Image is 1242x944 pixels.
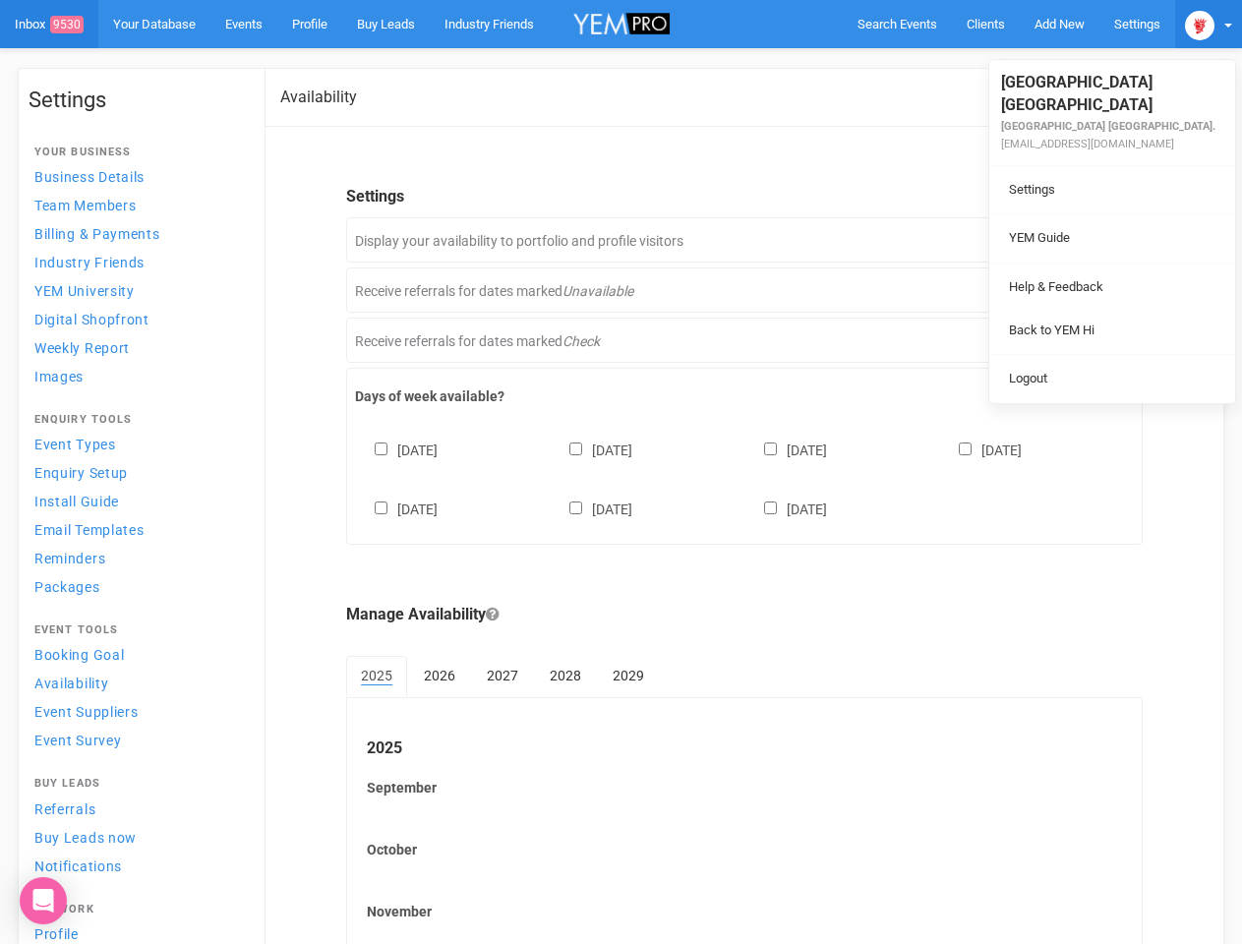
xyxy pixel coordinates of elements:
[29,698,245,725] a: Event Suppliers
[20,877,67,924] div: Open Intercom Messenger
[967,17,1005,31] span: Clients
[29,277,245,304] a: YEM University
[535,656,596,695] a: 2028
[375,442,387,455] input: [DATE]
[994,268,1230,307] a: Help & Feedback
[550,439,632,460] label: [DATE]
[569,442,582,455] input: [DATE]
[29,545,245,571] a: Reminders
[1185,11,1214,40] img: open-uri20250107-2-1pbi2ie
[994,312,1230,350] a: Back to YEM Hi
[34,369,84,384] span: Images
[34,226,160,242] span: Billing & Payments
[1001,73,1153,114] span: [GEOGRAPHIC_DATA] [GEOGRAPHIC_DATA]
[29,488,245,514] a: Install Guide
[346,656,407,697] a: 2025
[50,16,84,33] span: 9530
[34,494,119,509] span: Install Guide
[346,267,1143,313] div: Receive referrals for dates marked
[598,656,659,695] a: 2029
[34,147,239,158] h4: Your Business
[34,858,122,874] span: Notifications
[34,579,100,595] span: Packages
[409,656,470,695] a: 2026
[34,733,121,748] span: Event Survey
[355,439,438,460] label: [DATE]
[375,501,387,514] input: [DATE]
[569,501,582,514] input: [DATE]
[367,778,1122,797] label: September
[562,333,600,349] em: Check
[744,439,827,460] label: [DATE]
[562,283,633,299] em: Unavailable
[29,516,245,543] a: Email Templates
[29,796,245,822] a: Referrals
[34,465,128,481] span: Enquiry Setup
[29,459,245,486] a: Enquiry Setup
[29,670,245,696] a: Availability
[367,737,1122,760] legend: 2025
[34,437,116,452] span: Event Types
[29,727,245,753] a: Event Survey
[29,573,245,600] a: Packages
[764,442,777,455] input: [DATE]
[959,442,972,455] input: [DATE]
[355,498,438,519] label: [DATE]
[34,624,239,636] h4: Event Tools
[29,853,245,879] a: Notifications
[994,219,1230,258] a: YEM Guide
[29,163,245,190] a: Business Details
[34,676,108,691] span: Availability
[29,334,245,361] a: Weekly Report
[34,312,149,327] span: Digital Shopfront
[355,386,1134,406] label: Days of week available?
[472,656,533,695] a: 2027
[34,198,136,213] span: Team Members
[858,17,937,31] span: Search Events
[34,414,239,426] h4: Enquiry Tools
[367,840,1122,859] label: October
[1001,120,1215,133] small: [GEOGRAPHIC_DATA] [GEOGRAPHIC_DATA].
[346,318,1143,363] div: Receive referrals for dates marked
[550,498,632,519] label: [DATE]
[34,704,139,720] span: Event Suppliers
[346,186,1143,208] legend: Settings
[1001,138,1174,150] small: [EMAIL_ADDRESS][DOMAIN_NAME]
[346,217,1143,263] div: Display your availability to portfolio and profile visitors
[34,551,105,566] span: Reminders
[34,283,135,299] span: YEM University
[939,439,1022,460] label: [DATE]
[1035,17,1085,31] span: Add New
[29,192,245,218] a: Team Members
[280,88,357,106] h2: Availability
[29,88,245,112] h1: Settings
[994,360,1230,398] a: Logout
[29,824,245,851] a: Buy Leads now
[34,522,145,538] span: Email Templates
[34,904,239,915] h4: Network
[34,778,239,790] h4: Buy Leads
[346,604,1143,626] legend: Manage Availability
[764,501,777,514] input: [DATE]
[29,363,245,389] a: Images
[29,306,245,332] a: Digital Shopfront
[29,220,245,247] a: Billing & Payments
[994,171,1230,209] a: Settings
[29,431,245,457] a: Event Types
[29,249,245,275] a: Industry Friends
[744,498,827,519] label: [DATE]
[34,647,124,663] span: Booking Goal
[34,169,145,185] span: Business Details
[34,340,130,356] span: Weekly Report
[367,902,1122,921] label: November
[29,641,245,668] a: Booking Goal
